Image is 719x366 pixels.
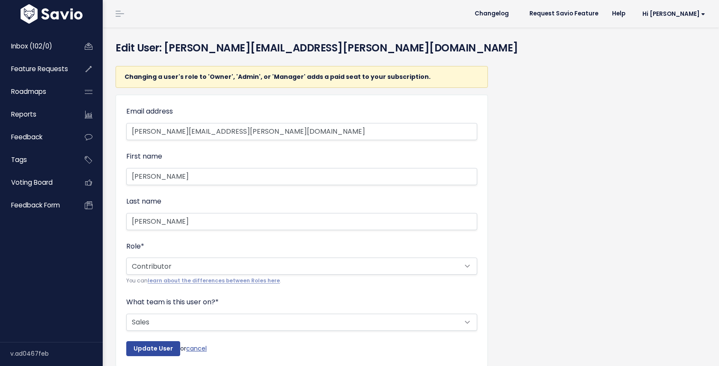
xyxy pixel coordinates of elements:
span: Tags [11,155,27,164]
span: Reports [11,110,36,119]
a: Feedback form [2,195,71,215]
span: Voting Board [11,178,53,187]
a: Feedback [2,127,71,147]
form: or [126,105,477,356]
input: Update User [126,341,180,357]
span: Roadmaps [11,87,46,96]
a: Roadmaps [2,82,71,102]
a: Tags [2,150,71,170]
span: Feature Requests [11,64,68,73]
a: Help [605,7,632,20]
span: Changelog [475,11,509,17]
a: Hi [PERSON_NAME] [632,7,712,21]
label: Role [126,240,144,253]
img: logo-white.9d6f32f41409.svg [18,4,85,24]
a: cancel [186,344,207,352]
a: Request Savio Feature [523,7,605,20]
div: v.ad0467feb [10,342,103,365]
label: First name [126,150,162,163]
span: Hi [PERSON_NAME] [642,11,705,17]
a: Feature Requests [2,59,71,79]
label: Last name [126,195,161,208]
span: Inbox (102/0) [11,42,52,51]
a: learn about the differences between Roles here [148,277,280,284]
label: Email address [126,105,173,118]
span: Feedback form [11,201,60,210]
strong: Changing a user's role to 'Owner', 'Admin', or 'Manager' adds a paid seat to your subscription. [125,72,431,81]
a: Voting Board [2,173,71,192]
small: You can . [126,276,477,285]
a: Reports [2,105,71,124]
label: What team is this user on? [126,296,219,309]
span: Feedback [11,132,42,141]
a: Inbox (102/0) [2,36,71,56]
h4: Edit User: [PERSON_NAME][EMAIL_ADDRESS][PERSON_NAME][DOMAIN_NAME] [116,40,556,56]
